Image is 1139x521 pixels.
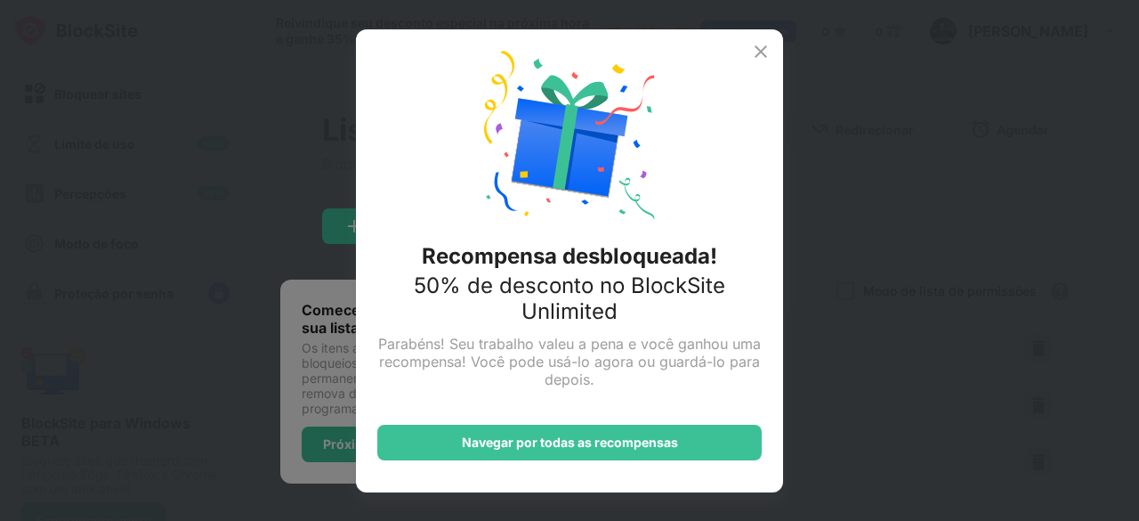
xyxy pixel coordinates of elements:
img: reward-unlock.svg [484,51,655,222]
img: x-button.svg [750,41,771,62]
font: 50% de desconto no BlockSite Unlimited [414,273,725,324]
font: Parabéns! Seu trabalho valeu a pena e você ganhou uma recompensa! Você pode usá-lo agora ou guard... [378,335,761,388]
font: Navegar por todas as recompensas [462,435,678,450]
font: Recompensa desbloqueada! [422,243,717,269]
